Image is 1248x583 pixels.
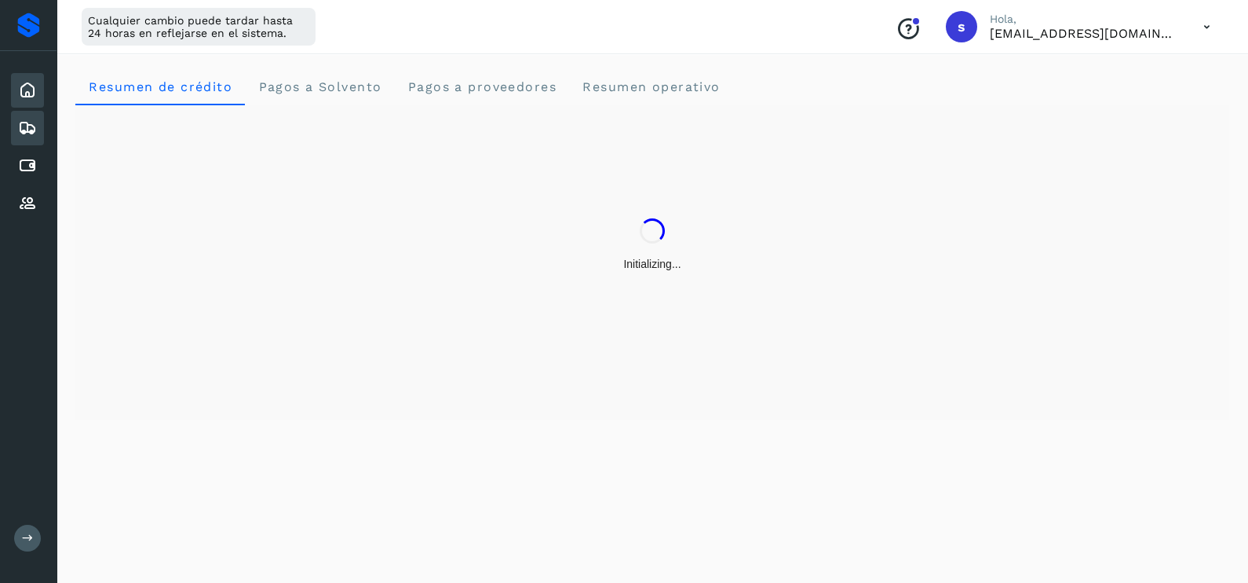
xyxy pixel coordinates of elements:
[11,111,44,145] div: Embarques
[11,73,44,108] div: Inicio
[11,186,44,221] div: Proveedores
[990,13,1178,26] p: Hola,
[582,79,721,94] span: Resumen operativo
[257,79,381,94] span: Pagos a Solvento
[407,79,556,94] span: Pagos a proveedores
[990,26,1178,41] p: smedina@niagarawater.com
[11,148,44,183] div: Cuentas por pagar
[82,8,316,46] div: Cualquier cambio puede tardar hasta 24 horas en reflejarse en el sistema.
[88,79,232,94] span: Resumen de crédito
